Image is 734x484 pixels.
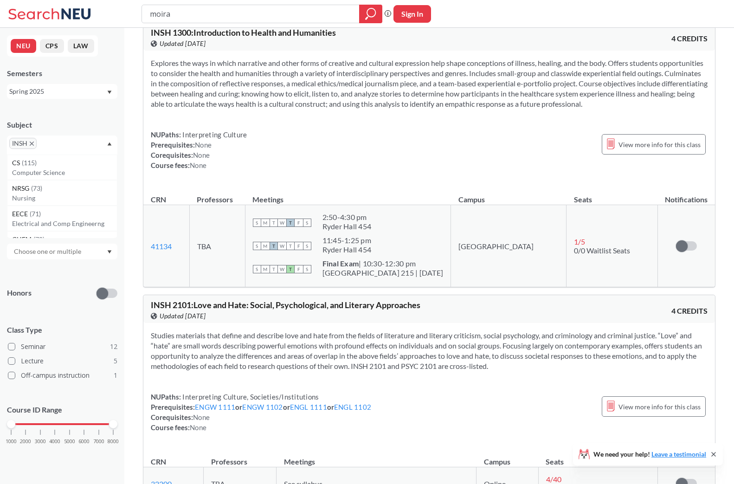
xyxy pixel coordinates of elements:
input: Class, professor, course number, "phrase" [149,6,353,22]
label: Lecture [8,355,117,367]
span: 3000 [35,439,46,444]
th: Campus [476,447,539,467]
div: Ryder Hall 454 [322,222,372,231]
span: None [195,141,212,149]
div: Spring 2025Dropdown arrow [7,84,117,99]
span: INSH 1300 : Introduction to Health and Humanities [151,27,336,38]
span: M [261,219,270,227]
label: Off-campus instruction [8,369,117,381]
span: 1000 [6,439,17,444]
span: S [253,265,261,273]
button: NEU [11,39,36,53]
th: Notifications [658,185,715,205]
span: F [295,219,303,227]
th: Professors [204,447,277,467]
div: Semesters [7,68,117,78]
td: [GEOGRAPHIC_DATA] [451,205,567,287]
p: Honors [7,288,32,298]
td: TBA [189,205,245,287]
span: INSHX to remove pill [9,138,37,149]
span: Interpreting Culture, Societies/Institutions [181,393,319,401]
span: None [190,161,206,169]
div: Dropdown arrow [7,244,117,259]
span: S [303,219,311,227]
input: Choose one or multiple [9,246,87,257]
span: 4000 [49,439,60,444]
span: 6000 [78,439,90,444]
span: 1 / 5 [574,237,585,246]
span: Updated [DATE] [160,311,206,321]
span: 4 CREDITS [671,306,708,316]
th: Seats [567,185,658,205]
div: [GEOGRAPHIC_DATA] 215 | [DATE] [322,268,444,277]
svg: Dropdown arrow [107,250,112,254]
span: Class Type [7,325,117,335]
span: 0/0 Waitlist Seats [574,246,630,255]
span: View more info for this class [618,139,701,150]
span: We need your help! [593,451,706,458]
span: W [278,219,286,227]
span: 4 CREDITS [671,33,708,44]
a: Leave a testimonial [651,450,706,458]
span: 5000 [64,439,75,444]
span: T [286,219,295,227]
span: ( 115 ) [22,159,37,167]
span: View more info for this class [618,401,701,413]
span: 2000 [20,439,31,444]
span: 4 / 40 [546,475,561,484]
svg: magnifying glass [365,7,376,20]
svg: Dropdown arrow [107,142,112,146]
div: Ryder Hall 454 [322,245,372,254]
div: Spring 2025 [9,86,106,97]
span: S [303,242,311,250]
div: 11:45 - 1:25 pm [322,236,372,245]
span: ( 70 ) [33,235,45,243]
span: T [270,242,278,250]
div: | 10:30-12:30 pm [322,259,444,268]
span: M [261,242,270,250]
label: Seminar [8,341,117,353]
span: T [286,265,295,273]
span: Updated [DATE] [160,39,206,49]
a: ENGL 1102 [334,403,371,411]
span: F [295,265,303,273]
span: S [303,265,311,273]
span: None [190,423,206,432]
span: S [253,219,261,227]
p: Electrical and Comp Engineerng [12,219,117,228]
div: magnifying glass [359,5,382,23]
span: INSH 2101 : Love and Hate: Social, Psychological, and Literary Approaches [151,300,420,310]
span: S [253,242,261,250]
span: None [193,151,210,159]
div: CRN [151,194,166,205]
span: 8000 [108,439,119,444]
div: CRN [151,457,166,467]
p: Computer Science [12,168,117,177]
span: 1 [114,370,117,381]
div: NUPaths: Prerequisites: Corequisites: Course fees: [151,129,247,170]
span: None [193,413,210,421]
span: F [295,242,303,250]
th: Campus [451,185,567,205]
a: ENGL 1111 [290,403,327,411]
span: 5 [114,356,117,366]
span: CS [12,158,22,168]
div: 2:50 - 4:30 pm [322,213,372,222]
b: Final Exam [322,259,359,268]
svg: X to remove pill [30,142,34,146]
p: Course ID Range [7,405,117,415]
button: CPS [40,39,64,53]
span: W [278,265,286,273]
span: W [278,242,286,250]
span: ( 73 ) [31,184,42,192]
th: Meetings [245,185,451,205]
section: Explores the ways in which narrative and other forms of creative and cultural expression help sha... [151,58,708,109]
span: ( 71 ) [30,210,41,218]
button: Sign In [393,5,431,23]
span: T [270,219,278,227]
div: INSHX to remove pillDropdown arrowCS(115)Computer ScienceNRSG(73)NursingEECE(71)Electrical and Co... [7,136,117,155]
span: M [261,265,270,273]
span: NRSG [12,183,31,194]
section: Studies materials that define and describe love and hate from the fields of literature and litera... [151,330,708,371]
a: ENGW 1111 [195,403,235,411]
